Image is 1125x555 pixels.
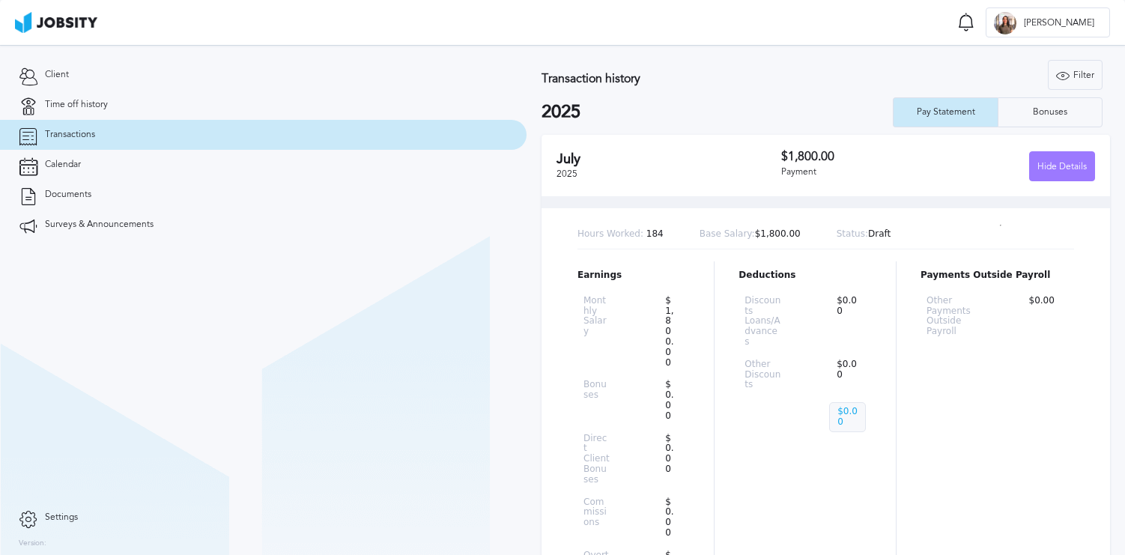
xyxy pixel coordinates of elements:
button: Pay Statement [893,97,998,127]
p: $0.00 [1021,296,1068,337]
p: $0.00 [658,380,684,421]
h3: $1,800.00 [781,150,938,163]
span: Time off history [45,100,108,110]
p: Payments Outside Payroll [921,270,1074,281]
p: Other Discounts [745,360,781,390]
div: Bonuses [1025,107,1075,118]
div: Payment [781,167,938,178]
p: 184 [577,229,664,240]
p: Bonuses [583,380,610,421]
p: Other Payments Outside Payroll [927,296,974,337]
p: Commissions [583,497,610,539]
span: Base Salary: [700,228,755,239]
p: Discounts Loans/Advances [745,296,781,348]
div: Filter [1049,61,1102,91]
h2: July [557,151,781,167]
p: $0.00 [829,402,866,432]
button: E[PERSON_NAME] [986,7,1110,37]
p: $0.00 [658,497,684,539]
button: Hide Details [1029,151,1095,181]
span: Surveys & Announcements [45,219,154,230]
button: Filter [1048,60,1103,90]
p: Monthly Salary [583,296,610,369]
p: Earnings [577,270,690,281]
img: ab4bad089aa723f57921c736e9817d99.png [15,12,97,33]
p: Deductions [739,270,872,281]
label: Version: [19,539,46,548]
p: $0.00 [829,360,866,390]
div: Hide Details [1030,152,1094,182]
span: Client [45,70,69,80]
span: Calendar [45,160,81,170]
button: Bonuses [998,97,1103,127]
span: Hours Worked: [577,228,643,239]
p: $0.00 [829,296,866,348]
p: Direct Client Bonuses [583,434,610,485]
p: $1,800.00 [658,296,684,369]
span: [PERSON_NAME] [1016,18,1102,28]
div: Pay Statement [909,107,983,118]
p: $1,800.00 [700,229,801,240]
div: E [994,12,1016,34]
span: Documents [45,189,91,200]
span: Settings [45,512,78,523]
p: Draft [837,229,891,240]
span: 2025 [557,169,577,179]
p: $0.00 [658,434,684,485]
span: Status: [837,228,868,239]
span: Transactions [45,130,95,140]
h3: Transaction history [542,72,846,85]
h2: 2025 [542,102,893,123]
